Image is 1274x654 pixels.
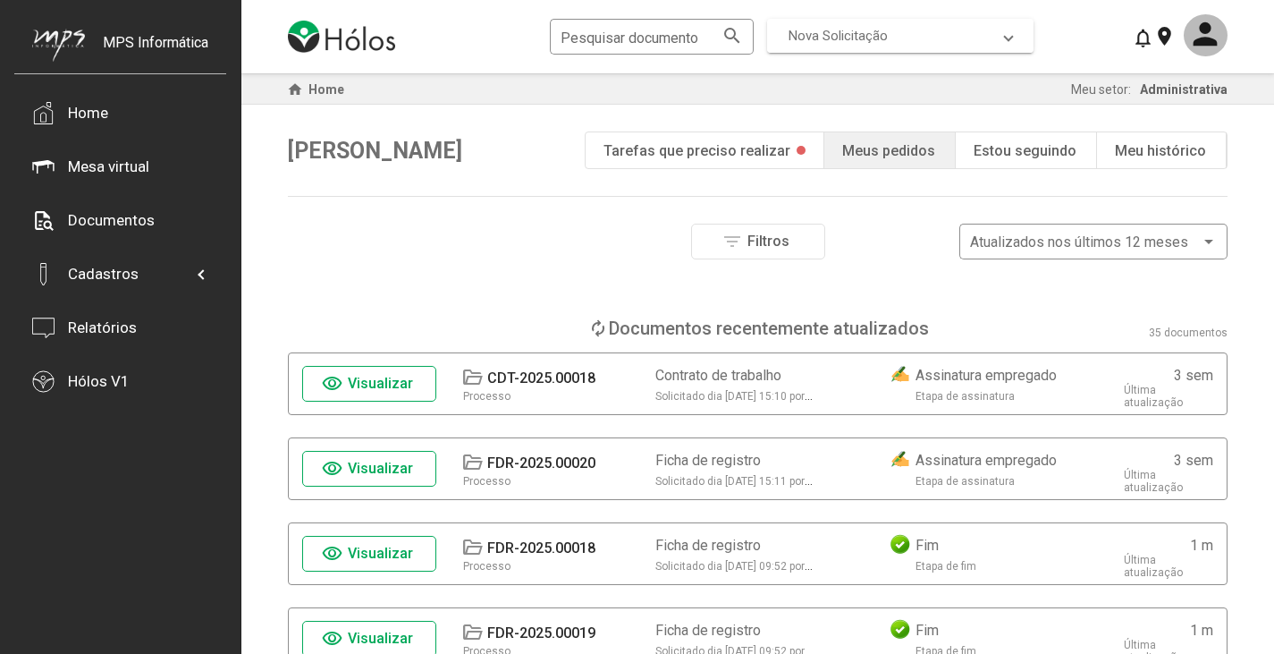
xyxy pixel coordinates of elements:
[1140,82,1228,97] span: Administrativa
[461,622,483,643] mat-icon: folder_open
[1190,622,1213,639] div: 1 m
[487,369,595,386] div: CDT-2025.00018
[68,265,139,283] div: Cadastros
[691,224,825,259] button: Filtros
[721,231,743,252] mat-icon: filter_list
[348,630,413,647] span: Visualizar
[1190,537,1213,554] div: 1 m
[302,366,436,402] button: Visualizar
[68,372,130,390] div: Hólos V1
[1149,327,1228,339] div: 35 documentos
[789,28,888,44] span: Nova Solicitação
[68,319,137,336] div: Relatórios
[915,452,1057,469] div: Assinatura empregado
[348,375,413,392] span: Visualizar
[974,142,1076,159] div: Estou seguindo
[915,622,939,639] div: Fim
[302,451,436,487] button: Visualizar
[68,104,108,122] div: Home
[322,373,343,395] mat-icon: visibility
[68,211,155,229] div: Documentos
[1115,142,1206,159] div: Meu histórico
[322,458,343,480] mat-icon: visibility
[609,318,929,339] div: Documentos recentemente atualizados
[603,142,790,159] div: Tarefas que preciso realizar
[1174,367,1213,384] div: 3 sem
[463,560,510,573] div: Processo
[915,390,1015,403] div: Etapa de assinatura
[288,21,395,53] img: logo-holos.png
[68,157,149,175] div: Mesa virtual
[487,624,595,641] div: FDR-2025.00019
[463,475,510,488] div: Processo
[461,452,483,473] mat-icon: folder_open
[308,82,344,97] span: Home
[587,318,609,339] mat-icon: loop
[284,79,306,100] mat-icon: home
[655,367,781,384] div: Contrato de trabalho
[461,367,483,388] mat-icon: folder_open
[348,460,413,477] span: Visualizar
[842,142,935,159] div: Meus pedidos
[348,545,413,562] span: Visualizar
[1124,554,1213,579] div: Última atualização
[1124,384,1213,409] div: Última atualização
[32,29,85,62] img: mps-image-cropped.png
[747,233,789,250] span: Filtros
[915,475,1015,488] div: Etapa de assinatura
[767,19,1034,53] mat-expansion-panel-header: Nova Solicitação
[1153,25,1175,47] mat-icon: location_on
[970,234,1188,251] span: Atualizados nos últimos 12 meses
[487,539,595,556] div: FDR-2025.00018
[721,24,743,46] mat-icon: search
[915,367,1057,384] div: Assinatura empregado
[655,537,761,554] div: Ficha de registro
[655,452,761,469] div: Ficha de registro
[288,138,462,164] span: [PERSON_NAME]
[1174,452,1213,469] div: 3 sem
[461,537,483,558] mat-icon: folder_open
[1124,469,1213,494] div: Última atualização
[32,247,208,301] mat-expansion-panel-header: Cadastros
[655,622,761,639] div: Ficha de registro
[915,560,976,573] div: Etapa de fim
[487,454,595,471] div: FDR-2025.00020
[322,628,343,650] mat-icon: visibility
[1071,82,1131,97] span: Meu setor:
[103,34,208,79] div: MPS Informática
[302,536,436,572] button: Visualizar
[463,390,510,403] div: Processo
[322,543,343,565] mat-icon: visibility
[915,537,939,554] div: Fim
